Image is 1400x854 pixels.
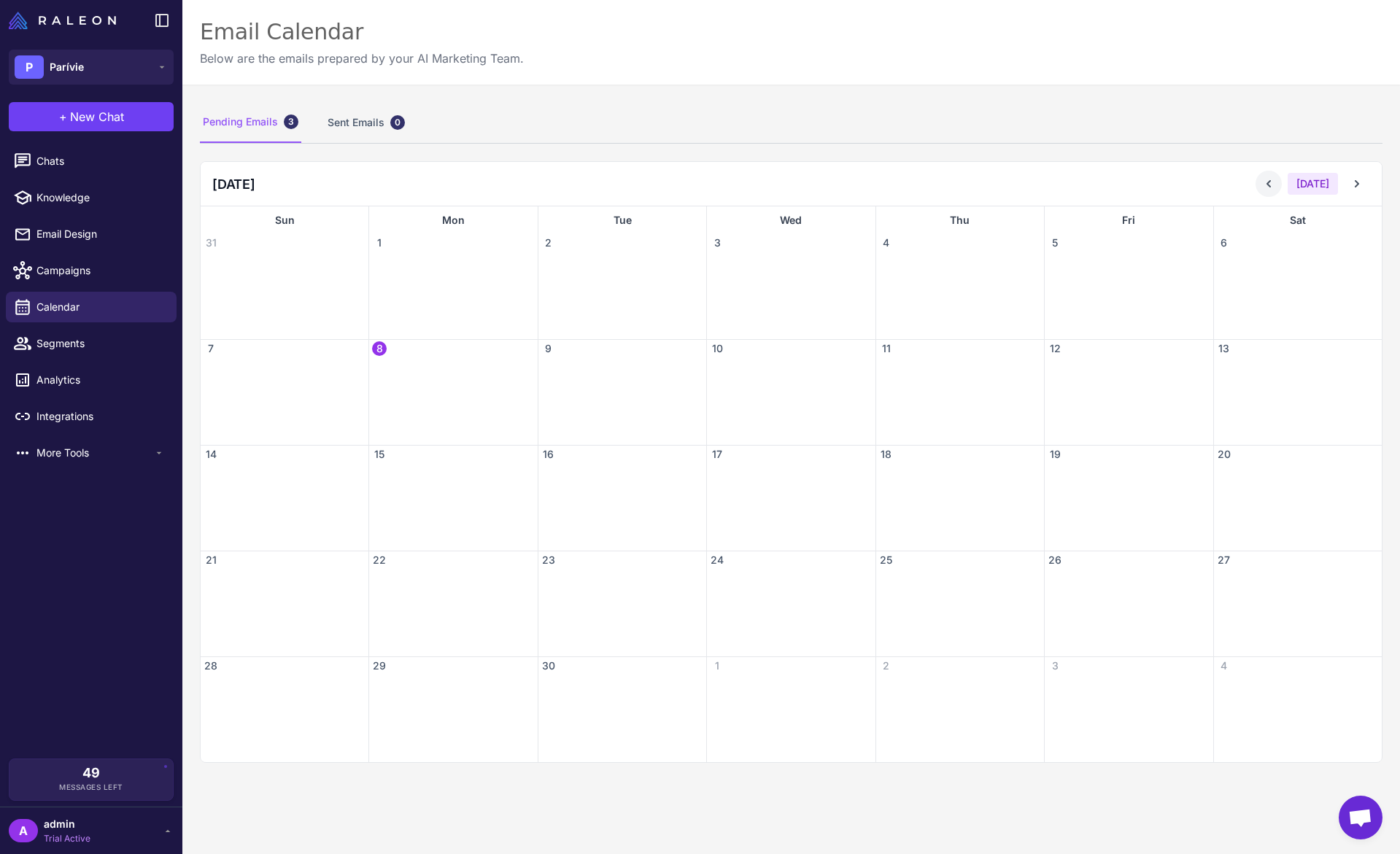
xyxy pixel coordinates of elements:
[1048,341,1062,356] span: 12
[201,206,368,234] div: Sun
[204,341,218,356] span: 7
[1217,659,1231,673] span: 4
[36,153,165,169] span: Chats
[44,816,90,832] span: admin
[541,553,556,567] span: 23
[36,335,165,352] span: Segments
[6,255,177,286] a: Campaigns
[1217,341,1231,356] span: 13
[9,50,174,85] button: PParívie
[710,447,724,462] span: 17
[1048,659,1062,673] span: 3
[1217,447,1231,462] span: 20
[541,659,556,673] span: 30
[6,401,177,432] a: Integrations
[541,447,556,462] span: 16
[879,659,894,673] span: 2
[204,447,218,462] span: 14
[50,59,84,75] span: Parívie
[372,236,387,250] span: 1
[6,365,177,395] a: Analytics
[1048,236,1062,250] span: 5
[710,659,724,673] span: 1
[82,766,100,780] span: 49
[6,146,177,176] a: Chats
[59,108,67,125] span: +
[204,659,218,673] span: 28
[284,114,298,129] div: 3
[1217,553,1231,567] span: 27
[710,341,724,356] span: 10
[36,445,153,461] span: More Tools
[879,553,894,567] span: 25
[36,226,165,242] span: Email Design
[710,553,724,567] span: 24
[1048,447,1062,462] span: 19
[200,102,301,143] div: Pending Emails
[212,174,255,194] h2: [DATE]
[200,50,524,67] p: Below are the emails prepared by your AI Marketing Team.
[372,447,387,462] span: 15
[879,341,894,356] span: 11
[707,206,875,234] div: Wed
[1048,553,1062,567] span: 26
[1288,173,1338,195] button: [DATE]
[36,190,165,206] span: Knowledge
[6,292,177,322] a: Calendar
[879,236,894,250] span: 4
[204,553,218,567] span: 21
[36,263,165,279] span: Campaigns
[6,182,177,213] a: Knowledge
[372,553,387,567] span: 22
[9,12,116,29] img: Raleon Logo
[36,299,165,315] span: Calendar
[372,341,387,356] span: 8
[204,236,218,250] span: 31
[1045,206,1213,234] div: Fri
[390,115,405,130] div: 0
[36,408,165,424] span: Integrations
[9,102,174,131] button: +New Chat
[372,659,387,673] span: 29
[15,55,44,79] div: P
[59,782,123,793] span: Messages Left
[9,819,38,842] div: A
[9,12,122,29] a: Raleon Logo
[325,102,408,143] div: Sent Emails
[44,832,90,845] span: Trial Active
[369,206,537,234] div: Mon
[710,236,724,250] span: 3
[541,236,556,250] span: 2
[6,219,177,249] a: Email Design
[6,328,177,359] a: Segments
[541,341,556,356] span: 9
[879,447,894,462] span: 18
[36,372,165,388] span: Analytics
[876,206,1044,234] div: Thu
[1217,236,1231,250] span: 6
[200,18,524,47] div: Email Calendar
[538,206,706,234] div: Tue
[1339,796,1382,839] div: Open chat
[70,108,124,125] span: New Chat
[1214,206,1382,234] div: Sat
